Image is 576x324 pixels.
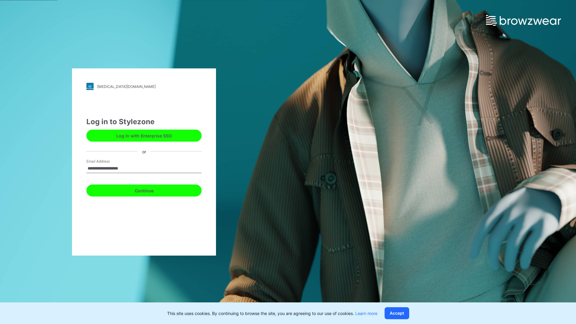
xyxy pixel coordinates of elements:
[167,310,377,316] p: This site uses cookies. By continuing to browse the site, you are agreeing to our use of cookies.
[97,84,156,89] div: [MEDICAL_DATA][DOMAIN_NAME]
[86,83,202,90] a: [MEDICAL_DATA][DOMAIN_NAME]
[86,116,202,127] div: Log in to Stylezone
[385,307,409,319] button: Accept
[86,184,202,196] button: Continue
[137,148,151,154] div: or
[86,83,94,90] img: stylezone-logo.562084cfcfab977791bfbf7441f1a819.svg
[486,15,561,26] img: browzwear-logo.e42bd6dac1945053ebaf764b6aa21510.svg
[86,130,202,142] button: Log in with Enterprise SSO
[86,159,128,164] label: Email Address
[355,311,377,316] a: Learn more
